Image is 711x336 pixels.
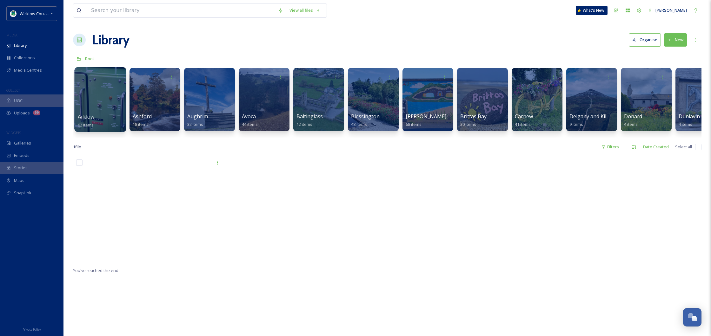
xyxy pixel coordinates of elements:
[629,33,664,46] a: Organise
[296,113,323,127] a: Baltinglass12 items
[640,141,672,153] div: Date Created
[598,141,622,153] div: Filters
[624,121,638,127] span: 4 items
[406,113,446,120] span: [PERSON_NAME]
[664,33,687,46] button: New
[515,113,533,120] span: Carnew
[675,144,692,150] span: Select all
[569,121,583,127] span: 9 items
[242,113,258,127] a: Avoca44 items
[14,152,30,158] span: Embeds
[6,33,17,37] span: MEDIA
[460,121,476,127] span: 30 items
[351,113,380,127] a: Blessington48 items
[14,42,27,48] span: Library
[14,140,31,146] span: Galleries
[78,122,94,127] span: 62 items
[242,121,258,127] span: 44 items
[296,121,312,127] span: 12 items
[14,67,42,73] span: Media Centres
[242,113,256,120] span: Avoca
[6,130,21,135] span: WIDGETS
[515,121,531,127] span: 41 items
[133,113,152,120] span: Ashford
[576,6,608,15] a: What's New
[655,7,687,13] span: [PERSON_NAME]
[133,121,149,127] span: 18 items
[23,325,41,333] a: Privacy Policy
[73,156,225,263] img: Wicklow Way Distressed Logo GREEN-01.png
[679,121,692,127] span: 4 items
[85,55,94,62] a: Root
[187,113,208,127] a: Aughrim32 items
[406,121,422,127] span: 68 items
[351,121,367,127] span: 48 items
[515,113,533,127] a: Carnew41 items
[679,113,700,127] a: Dunlavin4 items
[14,178,24,184] span: Maps
[624,113,642,127] a: Donard4 items
[460,113,487,120] span: Brittas Bay
[406,113,446,127] a: [PERSON_NAME]68 items
[683,308,701,326] button: Open Chat
[33,110,40,115] div: 99
[679,113,700,120] span: Dunlavin
[187,113,208,120] span: Aughrim
[92,30,130,49] a: Library
[351,113,380,120] span: Blessington
[14,98,23,104] span: UGC
[133,113,152,127] a: Ashford18 items
[296,113,323,120] span: Baltinglass
[20,10,64,16] span: Wicklow County Council
[460,113,487,127] a: Brittas Bay30 items
[569,113,634,120] span: Delgany and Kilmacanogue
[14,165,28,171] span: Stories
[78,114,95,128] a: Arklow62 items
[78,113,95,120] span: Arklow
[14,55,35,61] span: Collections
[88,3,275,17] input: Search your library
[645,4,690,16] a: [PERSON_NAME]
[624,113,642,120] span: Donard
[10,10,17,17] img: download%20(9).png
[23,327,41,332] span: Privacy Policy
[286,4,323,16] a: View all files
[6,88,20,93] span: COLLECT
[85,56,94,61] span: Root
[73,144,81,150] span: 1 file
[14,110,30,116] span: Uploads
[629,33,661,46] button: Organise
[187,121,203,127] span: 32 items
[569,113,634,127] a: Delgany and Kilmacanogue9 items
[73,268,118,273] span: You've reached the end
[14,190,31,196] span: SnapLink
